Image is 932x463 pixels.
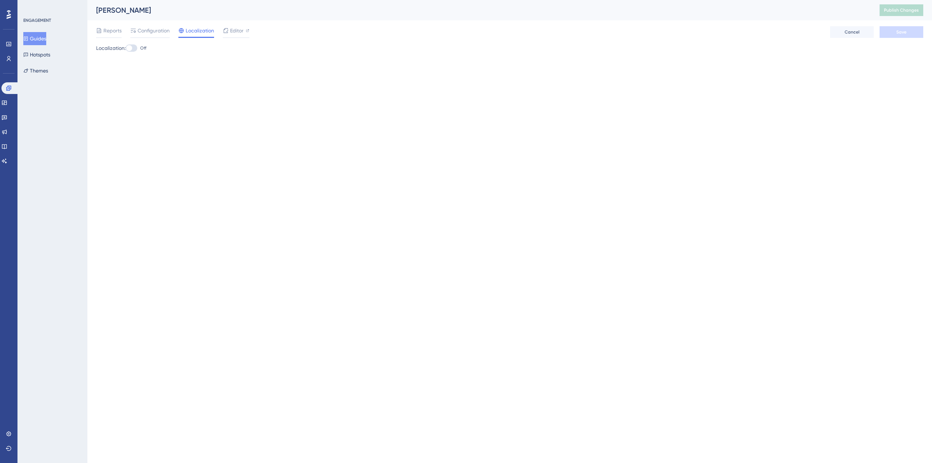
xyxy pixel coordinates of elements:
[96,5,861,15] div: [PERSON_NAME]
[880,26,923,38] button: Save
[23,64,48,77] button: Themes
[23,17,51,23] div: ENGAGEMENT
[845,29,860,35] span: Cancel
[23,32,46,45] button: Guides
[230,26,244,35] span: Editor
[186,26,214,35] span: Localization
[138,26,170,35] span: Configuration
[896,29,907,35] span: Save
[23,48,50,61] button: Hotspots
[880,4,923,16] button: Publish Changes
[96,44,923,52] div: Localization:
[830,26,874,38] button: Cancel
[884,7,919,13] span: Publish Changes
[103,26,122,35] span: Reports
[140,45,146,51] span: Off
